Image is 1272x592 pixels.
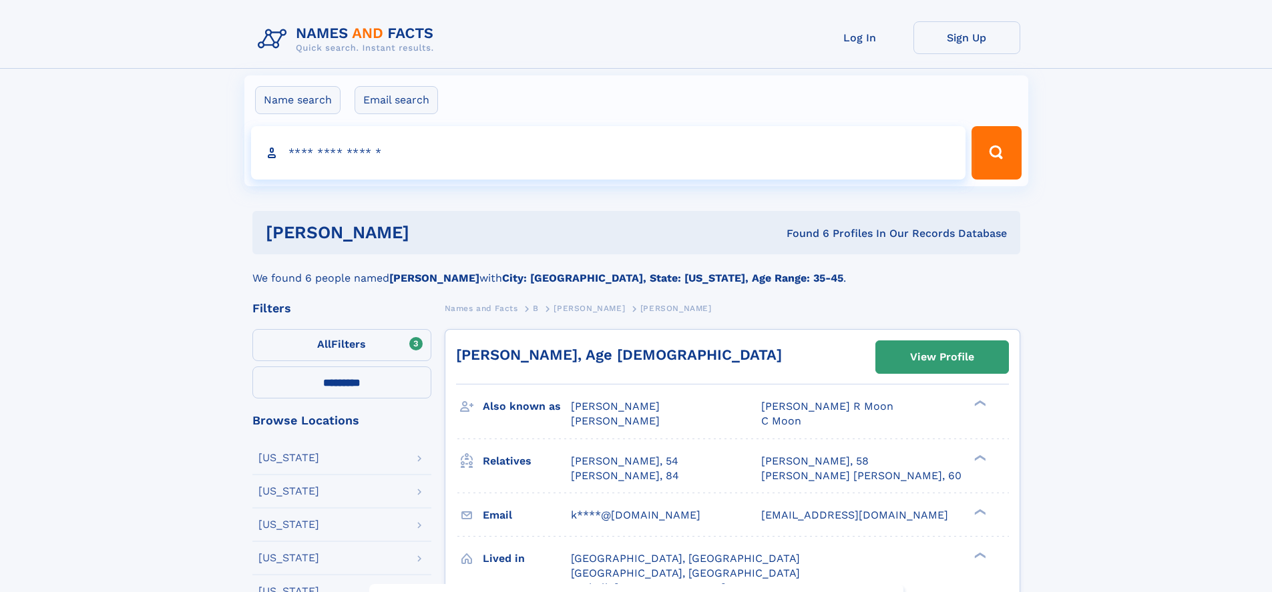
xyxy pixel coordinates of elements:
[483,504,571,527] h3: Email
[258,453,319,463] div: [US_STATE]
[761,400,893,412] span: [PERSON_NAME] R Moon
[252,414,431,426] div: Browse Locations
[971,399,987,408] div: ❯
[971,507,987,516] div: ❯
[255,86,341,114] label: Name search
[252,329,431,361] label: Filters
[533,304,539,313] span: B
[571,469,679,483] a: [PERSON_NAME], 84
[445,300,518,316] a: Names and Facts
[554,300,625,316] a: [PERSON_NAME]
[258,553,319,563] div: [US_STATE]
[252,302,431,314] div: Filters
[913,21,1020,54] a: Sign Up
[571,552,800,565] span: [GEOGRAPHIC_DATA], [GEOGRAPHIC_DATA]
[317,338,331,350] span: All
[971,453,987,462] div: ❯
[971,551,987,559] div: ❯
[355,86,438,114] label: Email search
[598,226,1007,241] div: Found 6 Profiles In Our Records Database
[571,454,678,469] a: [PERSON_NAME], 54
[252,21,445,57] img: Logo Names and Facts
[483,395,571,418] h3: Also known as
[972,126,1021,180] button: Search Button
[251,126,966,180] input: search input
[761,454,869,469] a: [PERSON_NAME], 58
[533,300,539,316] a: B
[252,254,1020,286] div: We found 6 people named with .
[761,469,962,483] a: [PERSON_NAME] [PERSON_NAME], 60
[483,450,571,473] h3: Relatives
[554,304,625,313] span: [PERSON_NAME]
[807,21,913,54] a: Log In
[266,224,598,241] h1: [PERSON_NAME]
[640,304,712,313] span: [PERSON_NAME]
[571,567,800,579] span: [GEOGRAPHIC_DATA], [GEOGRAPHIC_DATA]
[910,342,974,372] div: View Profile
[258,486,319,497] div: [US_STATE]
[761,509,948,521] span: [EMAIL_ADDRESS][DOMAIN_NAME]
[761,414,801,427] span: C Moon
[876,341,1008,373] a: View Profile
[258,519,319,530] div: [US_STATE]
[571,414,660,427] span: [PERSON_NAME]
[571,400,660,412] span: [PERSON_NAME]
[456,346,782,363] a: [PERSON_NAME], Age [DEMOGRAPHIC_DATA]
[502,272,843,284] b: City: [GEOGRAPHIC_DATA], State: [US_STATE], Age Range: 35-45
[389,272,479,284] b: [PERSON_NAME]
[483,547,571,570] h3: Lived in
